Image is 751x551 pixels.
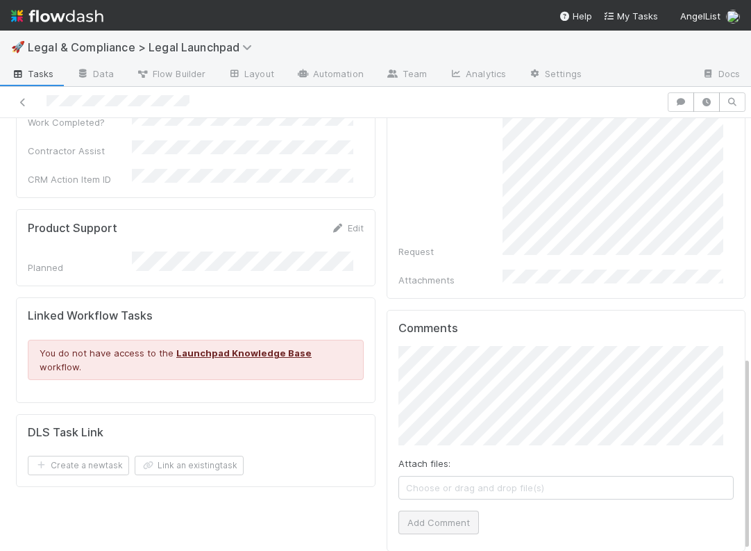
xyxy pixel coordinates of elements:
[28,222,117,236] h5: Product Support
[399,477,734,499] span: Choose or drag and drop file(s)
[517,64,593,86] a: Settings
[28,115,132,129] div: Work Completed?
[28,426,103,440] h5: DLS Task Link
[398,322,734,336] h5: Comments
[331,222,364,233] a: Edit
[65,64,125,86] a: Data
[398,511,479,534] button: Add Comment
[375,64,438,86] a: Team
[28,40,259,54] span: Legal & Compliance > Legal Launchpad
[438,64,517,86] a: Analytics
[285,64,375,86] a: Automation
[28,456,129,475] button: Create a newtask
[726,10,740,24] img: avatar_6811aa62-070e-4b0a-ab85-15874fb457a1.png
[691,64,751,86] a: Docs
[11,4,103,28] img: logo-inverted-e16ddd16eac7371096b0.svg
[28,261,132,274] div: Planned
[603,9,658,23] a: My Tasks
[136,67,205,81] span: Flow Builder
[398,273,503,287] div: Attachments
[125,64,217,86] a: Flow Builder
[680,10,720,22] span: AngelList
[28,309,364,323] h5: Linked Workflow Tasks
[11,41,25,53] span: 🚀
[559,9,592,23] div: Help
[176,347,312,359] a: Launchpad Knowledge Base
[11,67,54,81] span: Tasks
[28,172,132,186] div: CRM Action Item ID
[135,456,244,475] button: Link an existingtask
[603,10,658,22] span: My Tasks
[28,144,132,158] div: Contractor Assist
[217,64,285,86] a: Layout
[28,340,364,380] div: You do not have access to the workflow.
[398,457,450,470] label: Attach files:
[398,245,503,258] div: Request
